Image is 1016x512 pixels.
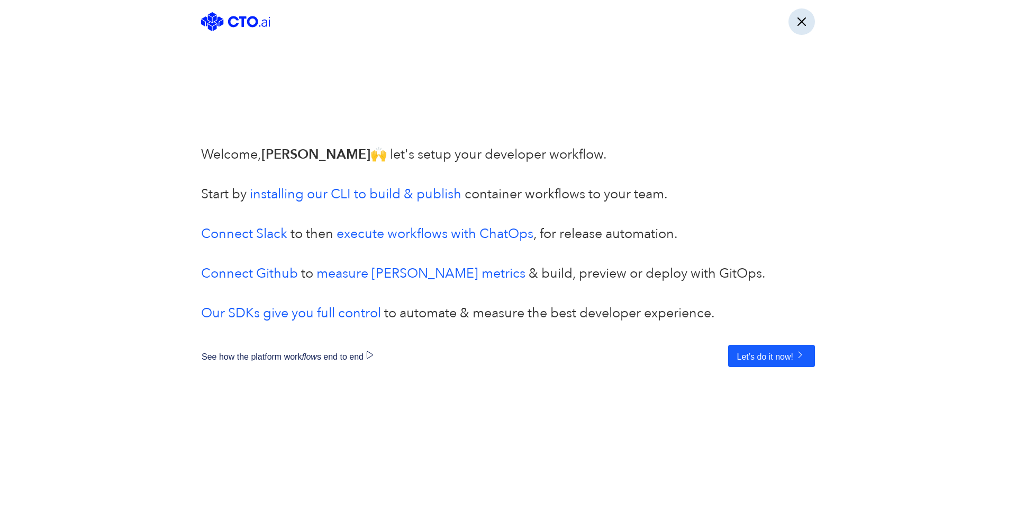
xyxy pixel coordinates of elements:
a: Connect Slack [201,225,287,243]
button: See how the platform workflows end to end [201,345,385,367]
a: installing our CLI to build & publish [250,185,461,203]
i: flow [302,352,316,361]
p: Welcome, 🙌 let's setup your developer workflow. [201,145,815,185]
a: Our SDKs give you full control [201,304,381,322]
p: Start by container workflows to your team. to then , for release automation. to & build, preview ... [201,185,815,324]
button: Let’s do it now! [728,345,815,367]
a: execute workflows with ChatOps [337,225,533,243]
span: [PERSON_NAME] [261,145,370,163]
img: cto-full-logo-blue-new.svg [201,12,270,31]
a: measure [PERSON_NAME] metrics [316,264,525,282]
a: Connect Github [201,264,298,282]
